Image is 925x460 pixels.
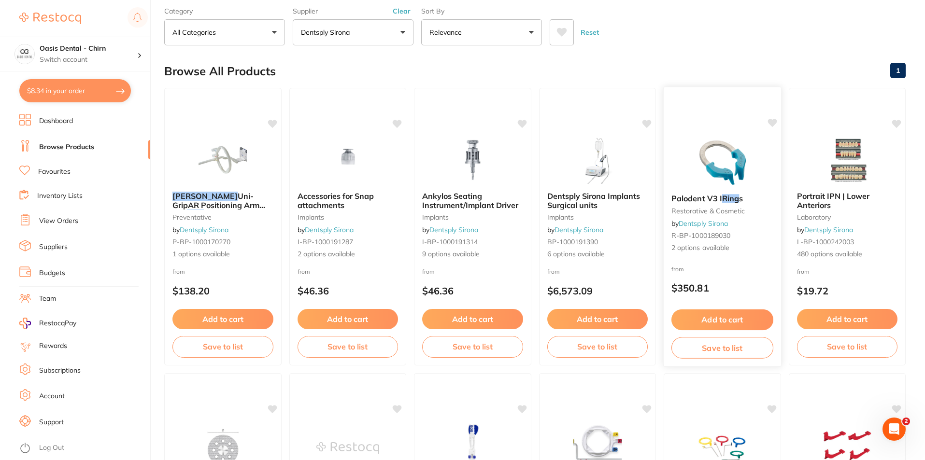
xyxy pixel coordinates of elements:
p: Dentsply Sirona [301,28,354,37]
button: Save to list [172,336,273,357]
a: Dentsply Sirona [804,225,853,234]
img: Dentsply Sirona Implants Surgical units [566,136,629,184]
span: by [797,225,853,234]
button: Save to list [671,337,773,359]
span: from [298,268,310,275]
a: Budgets [39,268,65,278]
span: from [671,265,684,272]
button: Save to list [422,336,523,357]
span: 6 options available [547,250,648,259]
button: Log Out [19,441,147,456]
span: P-BP-1000170270 [172,237,230,246]
button: Clear [390,7,413,15]
img: Oasis Dental - Chirn [15,44,34,64]
button: Add to cart [172,309,273,329]
h4: Oasis Dental - Chirn [40,44,137,54]
span: 480 options available [797,250,898,259]
span: Palodent V3 I [671,194,722,203]
small: laboratory [797,213,898,221]
h2: Browse All Products [164,65,276,78]
iframe: Intercom live chat [882,418,906,441]
p: All Categories [172,28,220,37]
button: Add to cart [547,309,648,329]
a: Support [39,418,64,427]
img: Accessories for Snap attachments [316,136,379,184]
a: Inventory Lists [37,191,83,201]
span: by [547,225,603,234]
small: implants [298,213,398,221]
label: Sort By [421,7,542,15]
p: $138.20 [172,285,273,296]
small: restorative & cosmetic [671,207,773,215]
button: Save to list [797,336,898,357]
button: Add to cart [422,309,523,329]
a: Dentsply Sirona [305,225,354,234]
em: Ring [187,209,204,219]
span: Dentsply Sirona Implants Surgical units [547,191,640,209]
label: Supplier [293,7,413,15]
span: BP-1000191390 [547,237,598,246]
span: Ankylos Seating Instrument/Implant Driver [422,191,518,209]
b: Rinn Uni-GripAR Positioning Arm and Ring [172,192,273,209]
label: Category [164,7,285,15]
a: View Orders [39,216,78,226]
span: 2 options available [298,250,398,259]
span: 2 options available [671,243,773,253]
span: from [547,268,560,275]
img: RestocqPay [19,318,31,329]
button: Save to list [547,336,648,357]
span: from [422,268,435,275]
b: Portrait IPN | Lower Anteriors [797,192,898,209]
p: $6,573.09 [547,285,648,296]
b: Ankylos Seating Instrument/Implant Driver [422,192,523,209]
b: Accessories for Snap attachments [298,192,398,209]
a: Dentsply Sirona [429,225,478,234]
p: $46.36 [298,285,398,296]
p: Relevance [429,28,466,37]
button: Add to cart [298,309,398,329]
img: Restocq Logo [19,13,81,24]
a: Dentsply Sirona [679,219,728,228]
span: by [298,225,354,234]
small: implants [547,213,648,221]
span: R-BP-1000189030 [671,231,730,240]
a: Rewards [39,341,67,351]
a: Suppliers [39,242,68,252]
p: $46.36 [422,285,523,296]
a: Log Out [39,443,64,453]
a: 1 [890,61,906,80]
a: Team [39,294,56,304]
a: Browse Products [39,142,94,152]
em: Ring [722,194,739,203]
span: Portrait IPN | Lower Anteriors [797,191,869,209]
a: Subscriptions [39,366,81,376]
b: Palodent V3 I Rings [671,194,773,203]
em: [PERSON_NAME] [172,191,238,201]
p: Switch account [40,55,137,65]
button: Add to cart [797,309,898,329]
a: Dashboard [39,116,73,126]
p: $19.72 [797,285,898,296]
button: Dentsply Sirona [293,19,413,45]
button: Reset [578,19,602,45]
span: by [422,225,478,234]
span: L-BP-1000242003 [797,237,854,246]
button: Add to cart [671,309,773,330]
img: Portrait IPN | Lower Anteriors [816,136,879,184]
b: Dentsply Sirona Implants Surgical units [547,192,648,209]
img: Ankylos Seating Instrument/Implant Driver [441,136,504,184]
button: $8.34 in your order [19,79,131,102]
span: by [172,225,228,234]
span: Accessories for Snap attachments [298,191,374,209]
span: from [172,268,185,275]
span: from [797,268,810,275]
span: 9 options available [422,250,523,259]
img: Palodent V3 I Rings [691,138,754,186]
a: Dentsply Sirona [555,225,603,234]
span: Uni-GripAR Positioning Arm and [172,191,265,219]
a: Dentsply Sirona [180,225,228,234]
a: Favourites [38,167,71,177]
span: I-BP-1000191287 [298,237,353,246]
img: Rinn Uni-GripAR Positioning Arm and Ring [191,136,254,184]
a: RestocqPay [19,318,76,329]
